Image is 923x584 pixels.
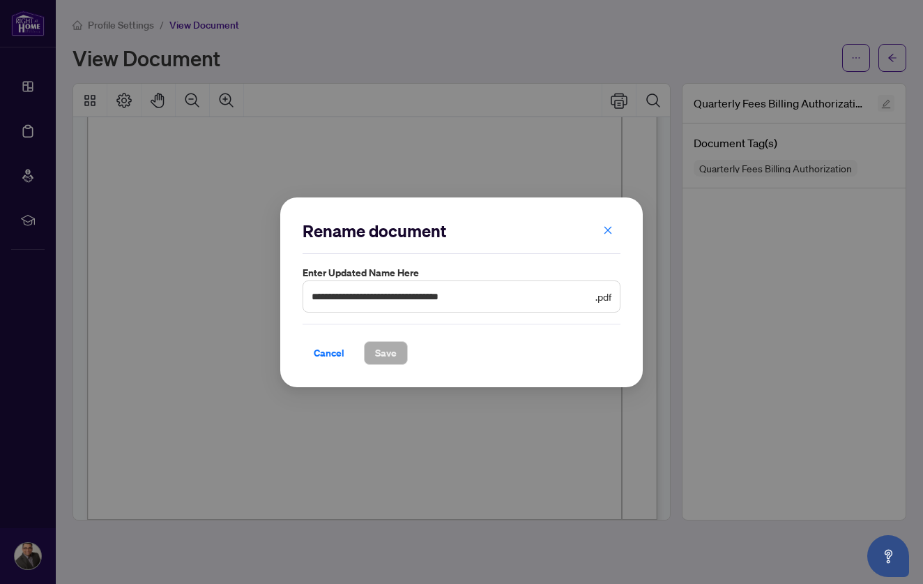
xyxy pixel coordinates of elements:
span: close [603,225,613,234]
button: Open asap [867,535,909,577]
span: Cancel [314,341,344,364]
span: .pdf [595,288,611,304]
h2: Rename document [303,220,620,242]
label: Enter updated name here [303,265,620,280]
button: Save [364,340,408,364]
button: Cancel [303,340,356,364]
